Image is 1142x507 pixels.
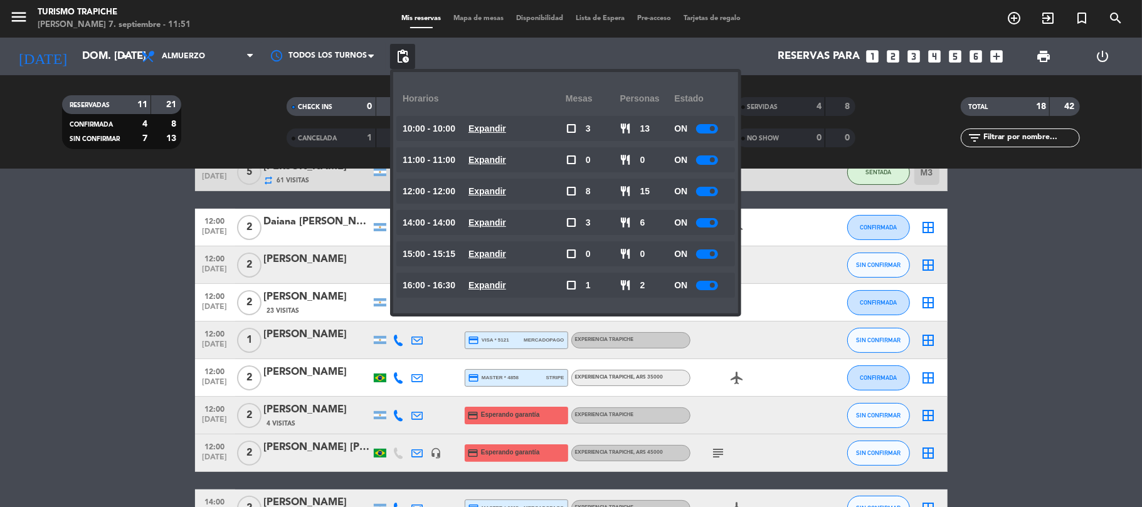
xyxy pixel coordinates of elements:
[199,251,231,265] span: 12:00
[403,184,455,199] span: 12:00 - 12:00
[199,288,231,303] span: 12:00
[298,104,332,110] span: CHECK INS
[1108,11,1123,26] i: search
[264,289,371,305] div: [PERSON_NAME]
[468,335,480,346] i: credit_card
[468,410,479,421] i: credit_card
[927,48,943,65] i: looks_4
[817,133,822,142] strong: 0
[921,446,936,461] i: border_all
[845,102,852,111] strong: 8
[586,216,591,230] span: 3
[860,374,897,381] span: CONFIRMADA
[524,336,564,344] span: mercadopago
[847,441,910,466] button: SIN CONFIRMAR
[566,123,577,134] span: check_box_outline_blank
[620,280,632,291] span: restaurant
[468,372,519,384] span: master * 4858
[620,81,675,116] div: personas
[267,419,296,429] span: 4 Visitas
[620,154,632,165] span: restaurant
[634,375,664,380] span: , ARS 35000
[847,215,910,240] button: CONFIRMADA
[631,15,677,22] span: Pre-acceso
[847,365,910,390] button: CONFIRMADA
[403,216,455,230] span: 14:00 - 14:00
[640,247,645,261] span: 0
[367,133,373,142] strong: 1
[674,278,687,293] span: ON
[989,48,1005,65] i: add_box
[860,224,897,231] span: CONFIRMADA
[199,227,231,242] span: [DATE]
[70,102,110,108] span: RESERVADAS
[566,154,577,165] span: check_box_outline_blank
[674,122,687,136] span: ON
[856,261,901,268] span: SIN CONFIRMAR
[856,337,901,343] span: SIN CONFIRMAR
[468,186,506,196] u: Expandir
[586,278,591,293] span: 1
[1036,49,1051,64] span: print
[566,280,577,291] span: check_box_outline_blank
[468,280,506,290] u: Expandir
[1007,11,1022,26] i: add_circle_outline
[748,135,780,142] span: NO SHOW
[468,155,506,165] u: Expandir
[856,412,901,419] span: SIN CONFIRMAR
[237,253,262,278] span: 2
[237,215,262,240] span: 2
[199,378,231,392] span: [DATE]
[199,363,231,378] span: 12:00
[575,375,664,380] span: EXPERIENCIA TRAPICHE
[620,217,632,228] span: restaurant
[403,247,455,261] span: 15:00 - 15:15
[367,102,373,111] strong: 0
[674,153,687,167] span: ON
[778,51,860,63] span: Reservas para
[264,327,371,343] div: [PERSON_NAME]
[70,122,113,128] span: CONFIRMADA
[886,48,902,65] i: looks_two
[199,401,231,416] span: 12:00
[403,278,455,293] span: 16:00 - 16:30
[566,186,577,197] span: check_box_outline_blank
[171,120,179,128] strong: 8
[575,412,634,417] span: EXPERIENCIA TRAPICHE
[640,216,645,230] span: 6
[982,131,1079,145] input: Filtrar por nombre...
[468,372,480,384] i: credit_card
[166,100,179,109] strong: 21
[117,49,132,64] i: arrow_drop_down
[1073,38,1133,75] div: LOG OUT
[468,123,506,133] u: Expandir
[674,184,687,199] span: ON
[968,48,985,65] i: looks_6
[586,153,591,167] span: 0
[620,186,632,197] span: restaurant
[403,81,566,116] div: Horarios
[481,447,539,457] span: Esperando garantía
[264,364,371,380] div: [PERSON_NAME]
[237,290,262,315] span: 2
[569,15,631,22] span: Lista de Espera
[640,278,645,293] span: 2
[38,19,191,31] div: [PERSON_NAME] 7. septiembre - 11:51
[845,133,852,142] strong: 0
[620,248,632,259] span: restaurant
[199,326,231,340] span: 12:00
[817,102,822,111] strong: 4
[166,134,179,143] strong: 13
[640,184,650,199] span: 15
[510,15,569,22] span: Disponibilidad
[1064,102,1077,111] strong: 42
[674,247,687,261] span: ON
[948,48,964,65] i: looks_5
[395,49,410,64] span: pending_actions
[264,402,371,418] div: [PERSON_NAME]
[921,333,936,348] i: border_all
[403,122,455,136] span: 10:00 - 10:00
[298,135,337,142] span: CANCELADA
[967,130,982,145] i: filter_list
[847,253,910,278] button: SIN CONFIRMAR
